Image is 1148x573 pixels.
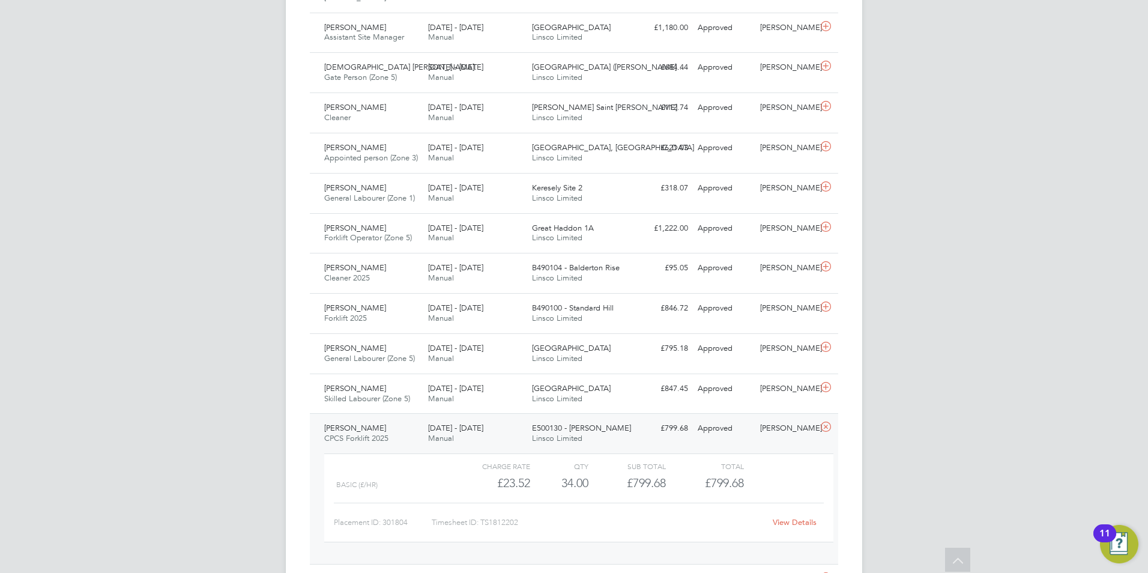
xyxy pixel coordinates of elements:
[693,98,755,118] div: Approved
[532,183,582,193] span: Keresely Site 2
[324,343,386,353] span: [PERSON_NAME]
[428,62,483,72] span: [DATE] - [DATE]
[428,223,483,233] span: [DATE] - [DATE]
[532,62,684,72] span: [GEOGRAPHIC_DATA] ([PERSON_NAME]…
[432,513,765,532] div: Timesheet ID: TS1812202
[755,379,818,399] div: [PERSON_NAME]
[532,303,614,313] span: B490100 - Standard Hill
[428,102,483,112] span: [DATE] - [DATE]
[324,72,397,82] span: Gate Person (Zone 5)
[428,343,483,353] span: [DATE] - [DATE]
[428,303,483,313] span: [DATE] - [DATE]
[428,393,454,404] span: Manual
[428,423,483,433] span: [DATE] - [DATE]
[324,313,367,323] span: Forklift 2025
[428,193,454,203] span: Manual
[324,153,418,163] span: Appointed person (Zone 3)
[532,102,677,112] span: [PERSON_NAME] Saint [PERSON_NAME]
[428,232,454,243] span: Manual
[532,353,582,363] span: Linsco Limited
[630,18,693,38] div: £1,180.00
[530,473,588,493] div: 34.00
[530,459,588,473] div: QTY
[755,419,818,438] div: [PERSON_NAME]
[755,258,818,278] div: [PERSON_NAME]
[588,459,666,473] div: Sub Total
[630,258,693,278] div: £95.05
[532,343,611,353] span: [GEOGRAPHIC_DATA]
[630,138,693,158] div: £621.03
[755,339,818,359] div: [PERSON_NAME]
[588,473,666,493] div: £799.68
[693,58,755,77] div: Approved
[532,273,582,283] span: Linsco Limited
[324,303,386,313] span: [PERSON_NAME]
[324,223,386,233] span: [PERSON_NAME]
[630,299,693,318] div: £846.72
[693,178,755,198] div: Approved
[324,112,351,123] span: Cleaner
[324,102,386,112] span: [PERSON_NAME]
[428,313,454,323] span: Manual
[773,517,817,527] a: View Details
[532,393,582,404] span: Linsco Limited
[630,419,693,438] div: £799.68
[324,193,415,203] span: General Labourer (Zone 1)
[324,142,386,153] span: [PERSON_NAME]
[532,223,594,233] span: Great Haddon 1A
[428,433,454,443] span: Manual
[630,379,693,399] div: £847.45
[428,72,454,82] span: Manual
[1100,525,1138,563] button: Open Resource Center, 11 new notifications
[755,178,818,198] div: [PERSON_NAME]
[630,178,693,198] div: £318.07
[428,112,454,123] span: Manual
[532,22,611,32] span: [GEOGRAPHIC_DATA]
[630,58,693,77] div: £684.44
[532,433,582,443] span: Linsco Limited
[428,153,454,163] span: Manual
[324,393,410,404] span: Skilled Labourer (Zone 5)
[324,383,386,393] span: [PERSON_NAME]
[324,22,386,32] span: [PERSON_NAME]
[755,58,818,77] div: [PERSON_NAME]
[1099,533,1110,549] div: 11
[324,423,386,433] span: [PERSON_NAME]
[334,513,432,532] div: Placement ID: 301804
[755,299,818,318] div: [PERSON_NAME]
[324,433,388,443] span: CPCS Forklift 2025
[532,32,582,42] span: Linsco Limited
[336,481,378,489] span: Basic (£/HR)
[693,379,755,399] div: Approved
[428,22,483,32] span: [DATE] - [DATE]
[428,383,483,393] span: [DATE] - [DATE]
[630,339,693,359] div: £795.18
[705,476,744,490] span: £799.68
[532,72,582,82] span: Linsco Limited
[453,459,530,473] div: Charge rate
[532,423,631,433] span: E500130 - [PERSON_NAME]
[532,313,582,323] span: Linsco Limited
[532,142,694,153] span: [GEOGRAPHIC_DATA], [GEOGRAPHIC_DATA]
[693,219,755,238] div: Approved
[693,138,755,158] div: Approved
[630,219,693,238] div: £1,222.00
[755,138,818,158] div: [PERSON_NAME]
[324,262,386,273] span: [PERSON_NAME]
[453,473,530,493] div: £23.52
[755,219,818,238] div: [PERSON_NAME]
[428,273,454,283] span: Manual
[693,419,755,438] div: Approved
[693,299,755,318] div: Approved
[532,383,611,393] span: [GEOGRAPHIC_DATA]
[324,232,412,243] span: Forklift Operator (Zone 5)
[324,62,482,72] span: [DEMOGRAPHIC_DATA] [PERSON_NAME]…
[532,112,582,123] span: Linsco Limited
[755,98,818,118] div: [PERSON_NAME]
[324,183,386,193] span: [PERSON_NAME]
[428,353,454,363] span: Manual
[630,98,693,118] div: £112.74
[428,262,483,273] span: [DATE] - [DATE]
[532,262,620,273] span: B490104 - Balderton Rise
[532,193,582,203] span: Linsco Limited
